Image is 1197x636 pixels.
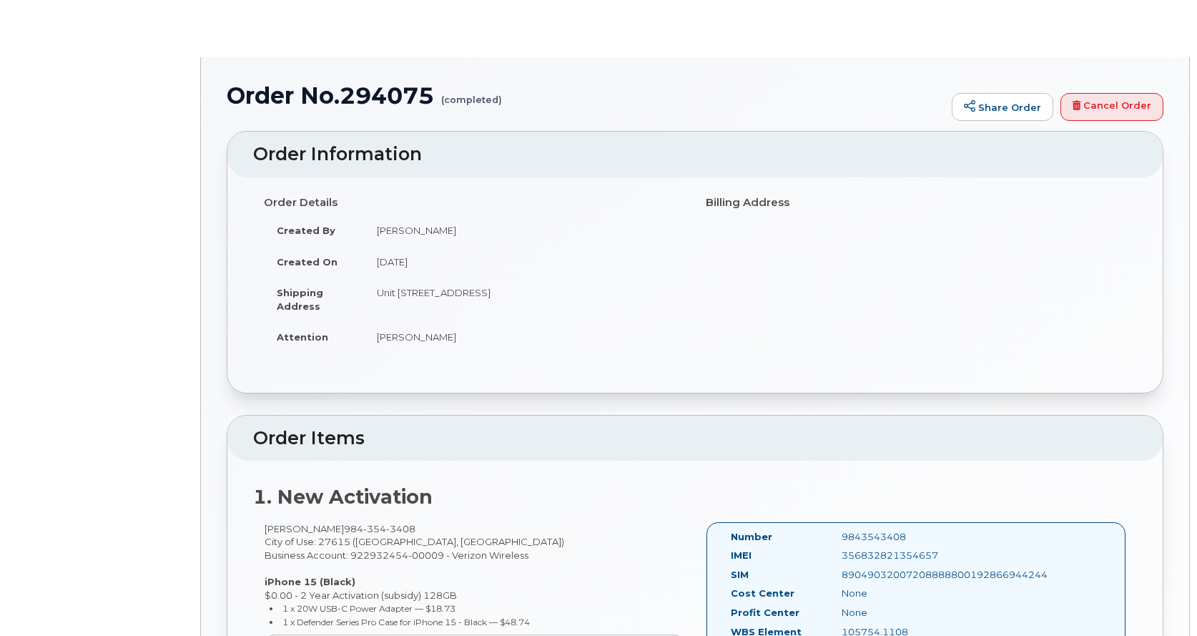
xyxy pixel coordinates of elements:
[731,587,794,600] label: Cost Center
[265,576,355,587] strong: iPhone 15 (Black)
[1060,93,1163,122] a: Cancel Order
[264,197,684,209] h4: Order Details
[363,523,386,534] span: 354
[364,215,684,246] td: [PERSON_NAME]
[344,523,415,534] span: 984
[731,606,799,620] label: Profit Center
[364,277,684,321] td: Unit [STREET_ADDRESS]
[277,256,338,268] strong: Created On
[364,321,684,353] td: [PERSON_NAME]
[386,523,415,534] span: 3408
[282,603,455,614] small: 1 x 20W USB-C Power Adapter — $18.73
[277,225,335,236] strong: Created By
[253,429,1137,449] h2: Order Items
[277,287,323,312] strong: Shipping Address
[253,145,1137,165] h2: Order Information
[731,549,752,562] label: IMEI
[831,549,987,562] div: 356832821354657
[253,485,433,509] strong: 1. New Activation
[441,83,502,105] small: (completed)
[831,587,987,600] div: None
[731,530,772,544] label: Number
[364,246,684,278] td: [DATE]
[706,197,1126,209] h4: Billing Address
[227,83,945,108] h1: Order No.294075
[282,617,530,627] small: 1 x Defender Series Pro Case for iPhone 15 - Black — $48.74
[731,568,749,582] label: SIM
[831,606,987,620] div: None
[831,530,987,544] div: 9843543408
[952,93,1053,122] a: Share Order
[277,331,328,343] strong: Attention
[831,568,987,582] div: 89049032007208888800192866944244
